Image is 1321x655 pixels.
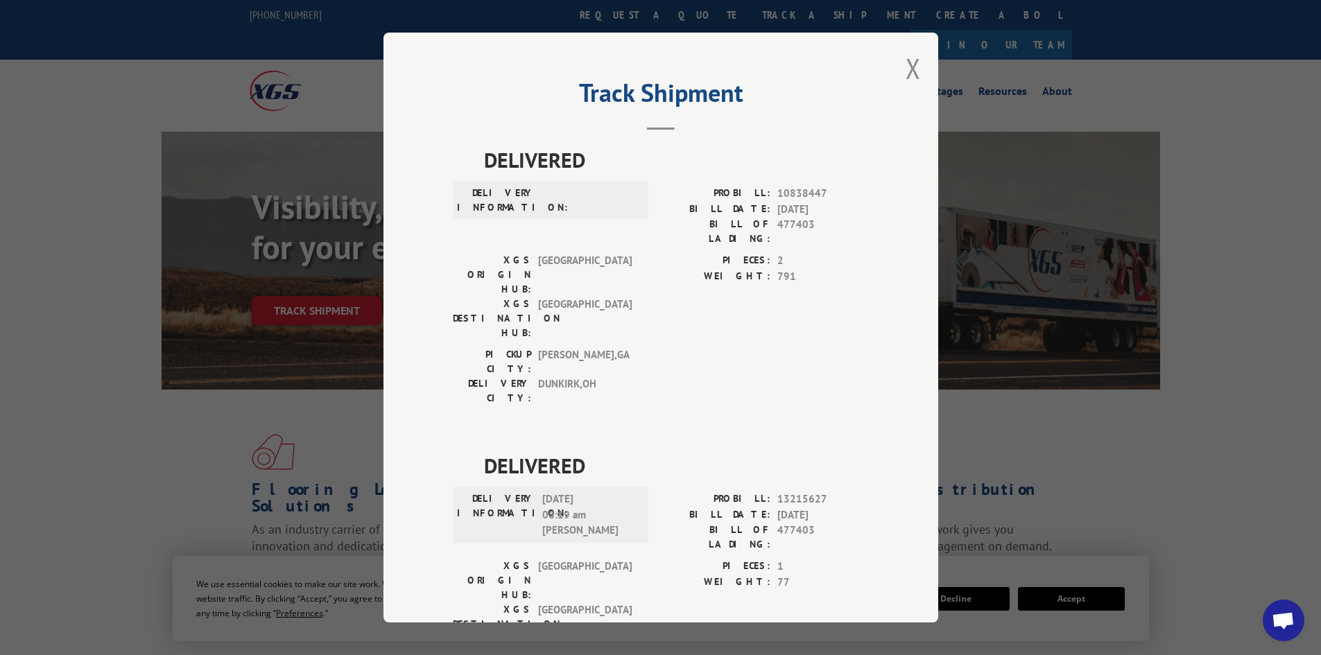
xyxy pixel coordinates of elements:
[457,186,535,215] label: DELIVERY INFORMATION:
[661,269,770,285] label: WEIGHT:
[538,297,632,340] span: [GEOGRAPHIC_DATA]
[484,144,869,175] span: DELIVERED
[538,376,632,405] span: DUNKIRK , OH
[661,523,770,552] label: BILL OF LADING:
[453,297,531,340] label: XGS DESTINATION HUB:
[661,491,770,507] label: PROBILL:
[484,450,869,481] span: DELIVERED
[453,253,531,297] label: XGS ORIGIN HUB:
[453,376,531,405] label: DELIVERY CITY:
[453,559,531,602] label: XGS ORIGIN HUB:
[777,217,869,246] span: 477403
[777,491,869,507] span: 13215627
[661,217,770,246] label: BILL OF LADING:
[777,559,869,575] span: 1
[777,202,869,218] span: [DATE]
[538,559,632,602] span: [GEOGRAPHIC_DATA]
[538,253,632,297] span: [GEOGRAPHIC_DATA]
[661,186,770,202] label: PROBILL:
[538,347,632,376] span: [PERSON_NAME] , GA
[661,202,770,218] label: BILL DATE:
[453,83,869,110] h2: Track Shipment
[1263,600,1304,641] div: Open chat
[661,559,770,575] label: PIECES:
[453,347,531,376] label: PICKUP CITY:
[777,523,869,552] span: 477403
[453,602,531,646] label: XGS DESTINATION HUB:
[661,253,770,269] label: PIECES:
[542,491,636,539] span: [DATE] 08:19 am [PERSON_NAME]
[906,50,921,87] button: Close modal
[777,253,869,269] span: 2
[777,186,869,202] span: 10838447
[777,269,869,285] span: 791
[777,575,869,591] span: 77
[538,602,632,646] span: [GEOGRAPHIC_DATA]
[661,507,770,523] label: BILL DATE:
[777,507,869,523] span: [DATE]
[661,575,770,591] label: WEIGHT:
[457,491,535,539] label: DELIVERY INFORMATION:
